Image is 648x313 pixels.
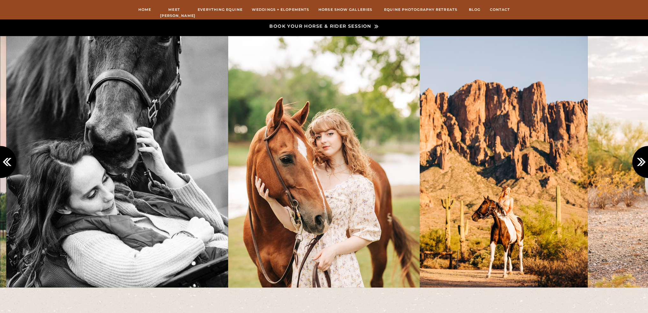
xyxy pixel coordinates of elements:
[160,7,189,12] a: Meet [PERSON_NAME]
[138,7,152,12] a: Home
[252,7,309,12] a: Weddings + Elopements
[490,7,511,12] a: Contact
[317,7,374,12] a: hORSE sHOW gALLERIES
[382,7,460,12] a: Equine Photography Retreats
[269,23,372,31] a: Book your horse & rider session
[468,7,481,12] a: Blog
[197,7,244,12] a: Everything Equine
